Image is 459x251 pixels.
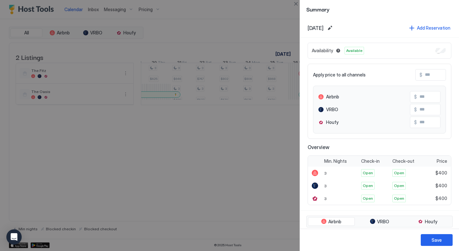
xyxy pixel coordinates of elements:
[432,237,442,243] div: Save
[437,158,447,164] span: Price
[356,217,403,226] button: VRBO
[312,48,333,54] span: Availability
[326,107,338,112] span: VRBO
[313,72,366,78] span: Apply price to all channels
[346,48,362,54] span: Available
[326,119,339,125] span: Houfy
[363,183,373,189] span: Open
[363,196,373,201] span: Open
[308,217,355,226] button: Airbnb
[425,219,437,225] span: Houfy
[324,196,327,201] span: 3
[417,25,450,31] div: Add Reservation
[361,158,380,164] span: Check-in
[326,24,334,32] button: Edit date range
[308,144,451,150] span: Overview
[324,158,347,164] span: Min. Nights
[435,170,447,176] span: $400
[414,119,417,125] span: $
[414,94,417,100] span: $
[328,219,341,225] span: Airbnb
[326,94,339,100] span: Airbnb
[394,183,404,189] span: Open
[334,47,342,54] button: Blocked dates override all pricing rules and remain unavailable until manually unblocked
[435,183,447,189] span: $400
[435,196,447,201] span: $400
[377,219,389,225] span: VRBO
[324,171,327,176] span: 3
[404,217,451,226] button: Houfy
[414,107,417,112] span: $
[308,25,324,31] span: [DATE]
[394,196,404,201] span: Open
[306,216,453,228] div: tab-group
[324,183,327,188] span: 3
[392,158,414,164] span: Check-out
[408,24,451,32] button: Add Reservation
[419,72,422,78] span: $
[394,170,404,176] span: Open
[306,5,453,13] span: Summary
[363,170,373,176] span: Open
[6,229,22,245] div: Open Intercom Messenger
[421,234,453,246] button: Save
